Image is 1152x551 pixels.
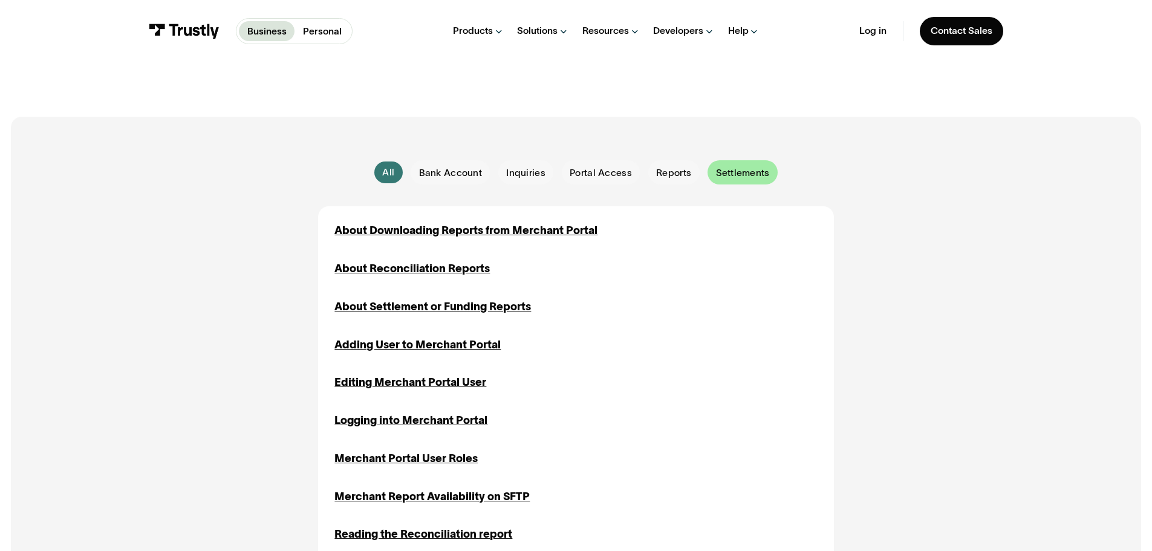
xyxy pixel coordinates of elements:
[656,166,691,180] span: Reports
[239,21,295,41] a: Business
[582,25,629,37] div: Resources
[728,25,749,37] div: Help
[303,24,342,39] p: Personal
[931,25,992,37] div: Contact Sales
[334,374,486,391] a: Editing Merchant Portal User
[920,17,1003,45] a: Contact Sales
[859,25,887,37] a: Log in
[517,25,558,37] div: Solutions
[334,412,487,429] a: Logging into Merchant Portal
[247,24,287,39] p: Business
[374,161,403,183] a: All
[318,160,833,184] form: Email Form
[570,166,632,180] span: Portal Access
[295,21,350,41] a: Personal
[382,166,394,179] div: All
[506,166,545,180] span: Inquiries
[334,451,478,467] a: Merchant Portal User Roles
[419,166,482,180] span: Bank Account
[716,166,770,180] span: Settlements
[334,261,490,277] a: About Reconciliation Reports
[653,25,703,37] div: Developers
[334,337,501,353] a: Adding User to Merchant Portal
[334,299,531,315] a: About Settlement or Funding Reports
[149,24,220,39] img: Trustly Logo
[453,25,493,37] div: Products
[334,526,512,543] a: Reading the Reconciliation report
[334,223,597,239] a: About Downloading Reports from Merchant Portal
[334,489,530,505] a: Merchant Report Availability on SFTP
